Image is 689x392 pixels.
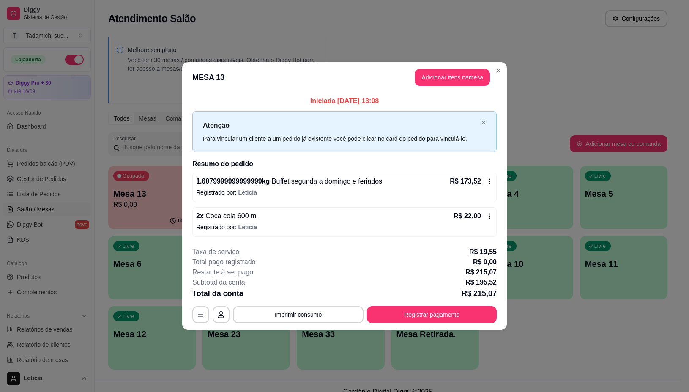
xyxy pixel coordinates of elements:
span: Coca cola 600 ml [204,212,258,219]
p: R$ 22,00 [454,211,481,221]
p: Total pago registrado [192,257,255,267]
header: MESA 13 [182,62,507,93]
div: Para vincular um cliente a um pedido já existente você pode clicar no card do pedido para vinculá... [203,134,478,143]
button: Registrar pagamento [367,306,497,323]
p: 2 x [196,211,258,221]
p: R$ 19,55 [469,247,497,257]
p: R$ 215,07 [462,288,497,299]
p: Subtotal da conta [192,277,245,288]
button: Adicionar itens namesa [415,69,490,86]
p: Registrado por: [196,188,493,197]
span: Leticia [238,189,257,196]
p: R$ 173,52 [450,176,481,186]
span: close [481,120,486,125]
p: Registrado por: [196,223,493,231]
p: Taxa de serviço [192,247,239,257]
button: close [481,120,486,126]
span: Buffet segunda a domingo e feriados [270,178,382,185]
p: R$ 195,52 [465,277,497,288]
button: Imprimir consumo [233,306,364,323]
p: R$ 215,07 [465,267,497,277]
p: Restante à ser pago [192,267,253,277]
p: Total da conta [192,288,243,299]
p: Atenção [203,120,478,131]
p: Iniciada [DATE] 13:08 [192,96,497,106]
button: Close [492,64,505,77]
h2: Resumo do pedido [192,159,497,169]
p: 1.6079999999999999 kg [196,176,382,186]
p: R$ 0,00 [473,257,497,267]
span: Leticia [238,224,257,230]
